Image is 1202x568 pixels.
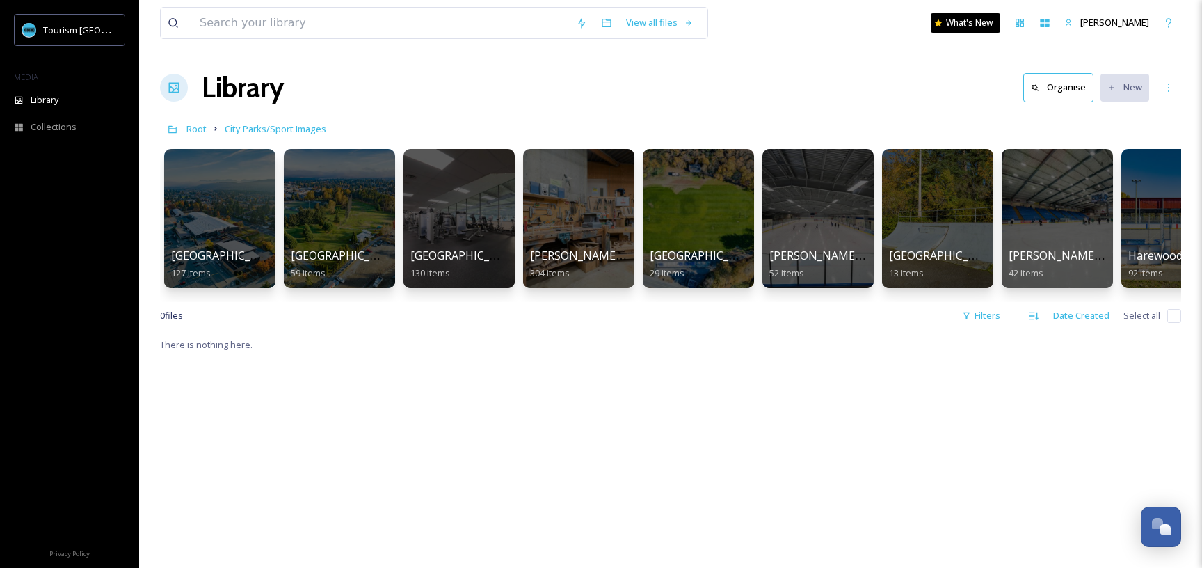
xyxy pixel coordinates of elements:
a: [PERSON_NAME] [1057,9,1156,36]
span: 127 items [171,267,211,279]
a: City Parks/Sport Images [225,120,326,137]
input: Search your library [193,8,569,38]
span: [PERSON_NAME] [1080,16,1149,29]
img: tourism_nanaimo_logo.jpeg [22,23,36,37]
a: [GEOGRAPHIC_DATA]130 items [410,249,522,279]
button: Organise [1023,73,1093,102]
span: 29 items [650,267,684,279]
a: [GEOGRAPHIC_DATA]29 items [650,249,762,279]
a: Root [186,120,207,137]
span: 130 items [410,267,450,279]
a: Library [202,67,284,109]
span: 0 file s [160,309,183,322]
button: Open Chat [1141,507,1181,547]
span: Library [31,93,58,106]
span: [PERSON_NAME][GEOGRAPHIC_DATA] [530,248,731,263]
span: MEDIA [14,72,38,82]
span: Privacy Policy [49,549,90,558]
a: What's New [931,13,1000,33]
a: [GEOGRAPHIC_DATA]13 items [889,249,1001,279]
span: [GEOGRAPHIC_DATA] [650,248,762,263]
span: Tourism [GEOGRAPHIC_DATA] [43,23,168,36]
span: [GEOGRAPHIC_DATA] [410,248,522,263]
span: [GEOGRAPHIC_DATA] [291,248,403,263]
a: [GEOGRAPHIC_DATA]59 items [291,249,403,279]
button: New [1100,74,1149,101]
span: 92 items [1128,267,1163,279]
span: Root [186,123,207,135]
a: Harewood92 items [1128,249,1183,279]
div: Filters [955,302,1007,329]
span: [GEOGRAPHIC_DATA] [889,248,1001,263]
span: City Parks/Sport Images [225,123,326,135]
span: 42 items [1009,267,1043,279]
span: There is nothing here. [160,338,253,351]
span: 59 items [291,267,326,279]
span: 304 items [530,267,570,279]
a: View all files [619,9,700,36]
span: [GEOGRAPHIC_DATA] [171,248,283,263]
a: [GEOGRAPHIC_DATA]127 items [171,249,283,279]
span: Harewood [1128,248,1183,263]
div: Date Created [1046,302,1116,329]
span: 13 items [889,267,924,279]
a: Privacy Policy [49,544,90,561]
span: Select all [1123,309,1160,322]
a: Organise [1023,73,1100,102]
a: [PERSON_NAME][GEOGRAPHIC_DATA]52 items [769,249,970,279]
span: Collections [31,120,77,134]
span: [PERSON_NAME][GEOGRAPHIC_DATA] [769,248,970,263]
a: [PERSON_NAME][GEOGRAPHIC_DATA]304 items [530,249,731,279]
span: 52 items [769,267,804,279]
